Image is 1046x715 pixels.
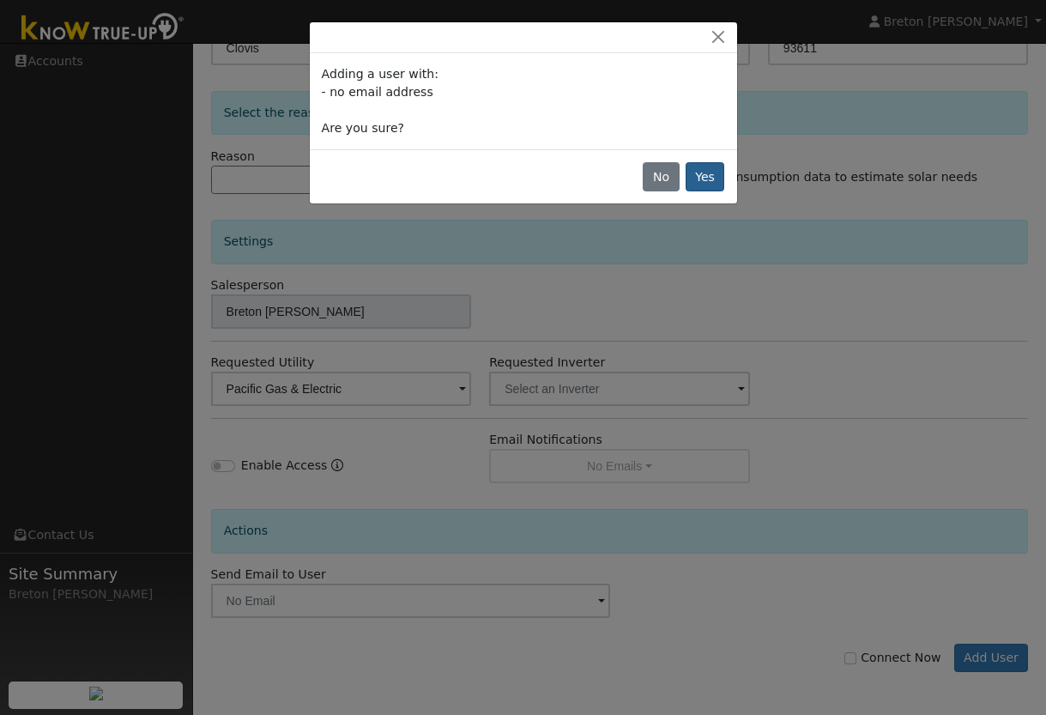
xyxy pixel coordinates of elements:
span: - no email address [322,85,433,99]
button: Yes [686,162,725,191]
button: No [643,162,679,191]
span: Adding a user with: [322,67,438,81]
button: Close [706,28,730,46]
span: Are you sure? [322,121,404,135]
